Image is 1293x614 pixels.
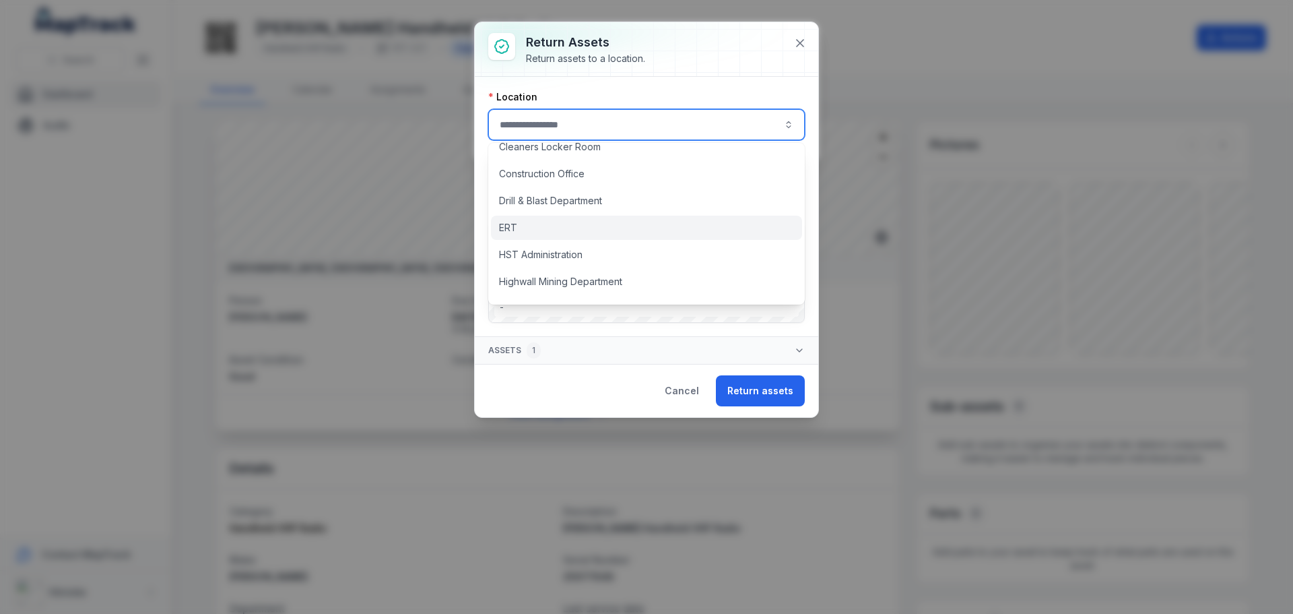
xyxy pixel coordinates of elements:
span: - [500,302,504,312]
button: Return assets [716,375,805,406]
h3: Return assets [526,33,645,52]
span: ERT [499,221,517,235]
span: Landscaping Shed [499,302,582,315]
label: Location [488,90,537,104]
span: Cleaners Locker Room [499,140,601,154]
button: Cancel [653,375,710,406]
span: Assets [488,342,541,359]
span: Construction Office [499,167,585,181]
span: Drill & Blast Department [499,194,602,208]
button: Assets1 [475,337,818,364]
div: 1 [527,342,541,359]
div: Return assets to a location. [526,52,645,65]
span: Highwall Mining Department [499,275,622,288]
span: HST Administration [499,248,583,262]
